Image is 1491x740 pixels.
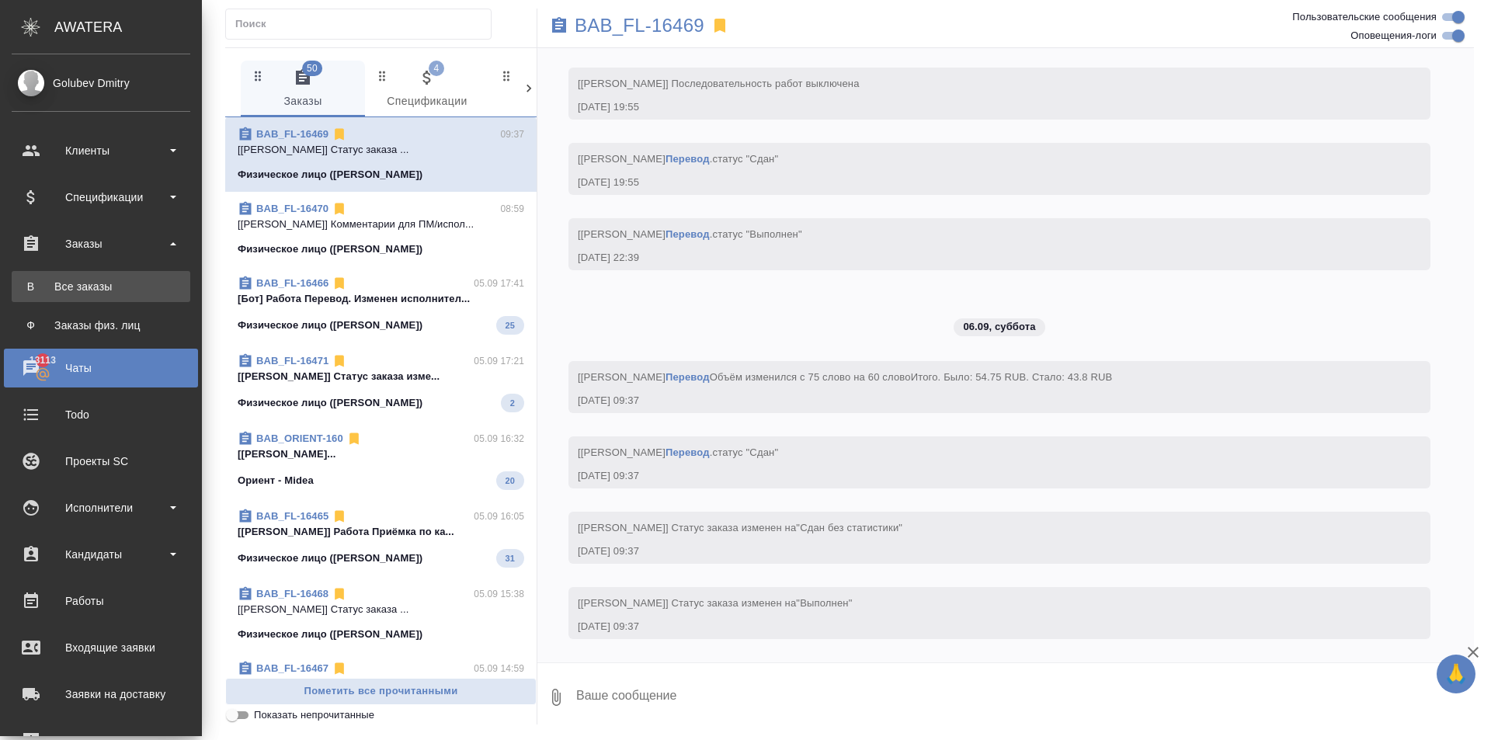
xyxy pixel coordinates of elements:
[578,250,1376,266] div: [DATE] 22:39
[225,577,537,651] div: BAB_FL-1646805.09 15:38[[PERSON_NAME]] Статус заказа ...Физическое лицо ([PERSON_NAME])
[963,319,1035,335] p: 06.09, суббота
[225,422,537,499] div: BAB_ORIENT-16005.09 16:32[[PERSON_NAME]...Ориент - Midea20
[578,393,1376,408] div: [DATE] 09:37
[578,175,1376,190] div: [DATE] 19:55
[256,128,328,140] a: BAB_FL-16469
[332,127,347,142] svg: Отписаться
[4,582,198,620] a: Работы
[4,442,198,481] a: Проекты SC
[238,167,422,182] p: Физическое лицо ([PERSON_NAME])
[225,117,537,192] div: BAB_FL-1646909:37[[PERSON_NAME]] Статус заказа ...Физическое лицо ([PERSON_NAME])
[12,139,190,162] div: Клиенты
[234,683,528,700] span: Пометить все прочитанными
[256,433,343,444] a: BAB_ORIENT-160
[713,153,779,165] span: статус "Сдан"
[499,68,604,111] span: Клиенты
[500,127,524,142] p: 09:37
[4,628,198,667] a: Входящие заявки
[225,651,537,726] div: BAB_FL-1646705.09 14:59[[PERSON_NAME]] Статус заказа изменен ...Физическое лицо ([PERSON_NAME])
[666,153,710,165] a: Перевод
[238,369,524,384] p: [[PERSON_NAME]] Статус заказа изме...
[496,318,524,333] span: 25
[501,395,524,411] span: 2
[256,662,328,674] a: BAB_FL-16467
[796,597,852,609] span: "Выполнен"
[374,68,480,111] span: Спецификации
[54,12,202,43] div: AWATERA
[474,431,524,446] p: 05.09 16:32
[12,75,190,92] div: Golubev Dmitry
[238,627,422,642] p: Физическое лицо ([PERSON_NAME])
[496,473,524,488] span: 20
[578,619,1376,634] div: [DATE] 09:37
[578,468,1376,484] div: [DATE] 09:37
[496,551,524,566] span: 31
[474,509,524,524] p: 05.09 16:05
[474,276,524,291] p: 05.09 17:41
[225,344,537,422] div: BAB_FL-1647105.09 17:21[[PERSON_NAME]] Статус заказа изме...Физическое лицо ([PERSON_NAME])2
[254,707,374,723] span: Показать непрочитанные
[4,675,198,714] a: Заявки на доставку
[19,279,182,294] div: Все заказы
[666,228,710,240] a: Перевод
[1292,9,1437,25] span: Пользовательские сообщения
[474,353,524,369] p: 05.09 17:21
[251,68,266,83] svg: Зажми и перетащи, чтобы поменять порядок вкладок
[666,371,710,383] a: Перевод
[238,602,524,617] p: [[PERSON_NAME]] Статус заказа ...
[1350,28,1437,43] span: Оповещения-логи
[12,232,190,255] div: Заказы
[575,18,704,33] a: BAB_FL-16469
[474,661,524,676] p: 05.09 14:59
[12,496,190,519] div: Исполнители
[225,266,537,344] div: BAB_FL-1646605.09 17:41[Бот] Работа Перевод. Изменен исполнител...Физическое лицо ([PERSON_NAME])25
[578,597,852,609] span: [[PERSON_NAME]] Статус заказа изменен на
[250,68,356,111] span: Заказы
[578,544,1376,559] div: [DATE] 09:37
[796,522,902,533] span: "Сдан без статистики"
[578,153,778,165] span: [[PERSON_NAME] .
[302,61,322,76] span: 50
[256,355,328,367] a: BAB_FL-16471
[238,241,422,257] p: Физическое лицо ([PERSON_NAME])
[12,543,190,566] div: Кандидаты
[256,203,328,214] a: BAB_FL-16470
[256,588,328,599] a: BAB_FL-16468
[238,217,524,232] p: [[PERSON_NAME]] Комментарии для ПМ/испол...
[238,676,524,692] p: [[PERSON_NAME]] Статус заказа изменен ...
[4,395,198,434] a: Todo
[332,353,347,369] svg: Отписаться
[238,291,524,307] p: [Бот] Работа Перевод. Изменен исполнител...
[12,271,190,302] a: ВВсе заказы
[1437,655,1475,693] button: 🙏
[332,509,347,524] svg: Отписаться
[1443,658,1469,690] span: 🙏
[578,446,778,458] span: [[PERSON_NAME] .
[19,318,182,333] div: Заказы физ. лиц
[225,192,537,266] div: BAB_FL-1647008:59[[PERSON_NAME]] Комментарии для ПМ/испол...Физическое лицо ([PERSON_NAME])
[713,446,779,458] span: статус "Сдан"
[235,13,491,35] input: Поиск
[12,403,190,426] div: Todo
[346,431,362,446] svg: Отписаться
[238,142,524,158] p: [[PERSON_NAME]] Статус заказа ...
[578,371,1112,383] span: [[PERSON_NAME] Объём изменился с 75 слово на 60 слово
[238,473,314,488] p: Ориент - Midea
[12,186,190,209] div: Спецификации
[332,201,347,217] svg: Отписаться
[375,68,390,83] svg: Зажми и перетащи, чтобы поменять порядок вкладок
[578,228,802,240] span: [[PERSON_NAME] .
[500,201,524,217] p: 08:59
[256,510,328,522] a: BAB_FL-16465
[666,446,710,458] a: Перевод
[12,310,190,341] a: ФЗаказы физ. лиц
[12,683,190,706] div: Заявки на доставку
[256,277,328,289] a: BAB_FL-16466
[499,68,514,83] svg: Зажми и перетащи, чтобы поменять порядок вкладок
[578,78,860,89] span: [[PERSON_NAME]] Последовательность работ выключена
[225,499,537,577] div: BAB_FL-1646505.09 16:05[[PERSON_NAME]] Работа Приёмка по ка...Физическое лицо ([PERSON_NAME])31
[429,61,444,76] span: 4
[238,395,422,411] p: Физическое лицо ([PERSON_NAME])
[238,446,524,462] p: [[PERSON_NAME]...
